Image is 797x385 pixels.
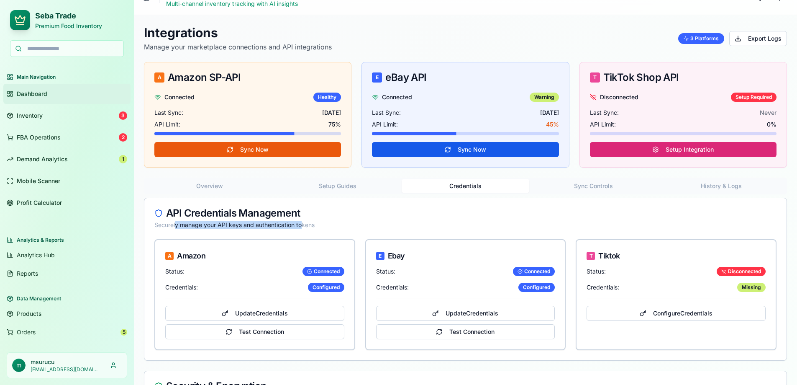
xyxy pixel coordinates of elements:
span: Connected [164,93,195,101]
span: Last Sync: [590,109,619,117]
button: Test Connection [165,324,344,339]
div: Amazon [165,250,344,262]
button: History & Logs [657,179,785,193]
span: 45 % [546,120,559,129]
span: Dashboard [17,90,47,98]
div: Setup Required [731,93,776,102]
a: Analytics Hub [3,247,131,264]
button: Sync Controls [529,179,657,193]
span: A [158,74,161,81]
a: Profit Calculator [3,193,131,213]
span: API Limit: [154,120,180,129]
h1: Integrations [144,25,332,40]
div: 5 [120,329,127,336]
span: T [589,253,593,259]
div: 1 [119,155,127,163]
span: 0% [767,120,776,129]
div: Missing [737,283,766,292]
button: Overview [146,179,274,193]
span: FBA Operations [17,133,61,142]
span: Products [17,310,41,318]
button: ConfigureCredentials [587,306,766,321]
h2: Seba Trade [35,10,102,22]
button: Credentials [402,179,530,193]
button: Setup Integration [590,142,776,157]
div: Analytics & Reports [3,233,131,247]
span: Demand Analytics [17,155,68,163]
div: Configured [518,283,555,292]
span: Status: [376,267,395,276]
p: Manage your marketplace connections and API integrations [144,42,332,52]
span: Credentials: [165,283,198,292]
div: TikTok Shop API [590,72,776,83]
span: Inventory [17,111,43,120]
a: Products [3,305,131,322]
button: Sync Now [372,142,559,157]
span: Orders [17,328,36,336]
div: Amazon SP-API [154,72,341,83]
a: Reports [3,265,131,282]
div: Warning [530,93,559,102]
div: 3 Platforms [678,33,724,44]
div: Main Navigation [3,70,131,84]
a: Mobile Scanner [3,171,131,191]
button: Setup Guides [274,179,402,193]
a: Inventory3 [3,106,131,126]
a: FBA Operations2 [3,127,131,147]
button: Test Connection [376,324,555,339]
div: 3 [119,111,127,120]
button: Sync Now [154,142,341,157]
div: Healthy [313,93,341,102]
a: Demand Analytics1 [3,149,131,169]
div: API Credentials Management [154,208,776,218]
span: API Limit: [372,120,398,129]
span: 75 % [328,120,341,129]
button: UpdateCredentials [165,306,344,321]
p: msurucu [31,358,100,366]
p: [EMAIL_ADDRESS][DOMAIN_NAME] [31,366,100,373]
div: Connected [513,267,555,276]
span: Status: [165,267,185,276]
span: m [12,359,26,372]
div: Securely manage your API keys and authentication tokens [154,221,776,229]
div: eBay API [372,72,559,83]
span: Credentials: [587,283,619,292]
span: [DATE] [540,109,559,117]
p: Premium Food Inventory [35,22,102,30]
div: Connected [302,267,344,276]
span: Never [760,109,776,117]
span: Disconnected [600,93,638,101]
span: Last Sync: [154,109,183,117]
a: Orders5 [3,324,131,341]
a: Suppliers [3,342,131,359]
button: UpdateCredentials [376,306,555,321]
a: Dashboard [3,84,131,104]
span: Mobile Scanner [17,177,60,185]
div: Configured [308,283,344,292]
span: Status: [587,267,606,276]
span: T [593,74,596,81]
button: Export Logs [729,31,787,46]
span: E [379,253,382,259]
span: E [376,74,378,81]
span: Profit Calculator [17,199,62,207]
span: API Limit: [590,120,616,129]
div: 2 [119,133,127,142]
span: Last Sync: [372,109,401,117]
div: Disconnected [717,267,766,276]
div: Data Management [3,292,131,305]
div: Tiktok [587,250,766,262]
span: Reports [17,269,38,278]
span: Connected [382,93,412,101]
span: Analytics Hub [17,251,55,259]
span: [DATE] [322,109,341,117]
span: Credentials: [376,283,409,292]
span: A [168,253,172,259]
div: Ebay [376,250,555,262]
